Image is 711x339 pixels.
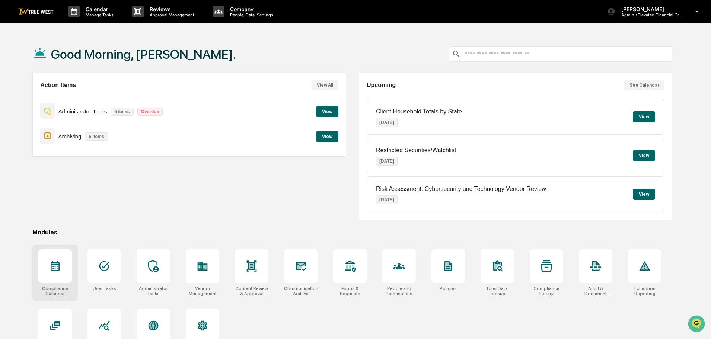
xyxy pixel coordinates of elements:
[4,163,50,177] a: 🔎Data Lookup
[7,167,13,173] div: 🔎
[137,108,163,116] p: Overdue
[34,64,102,70] div: We're available if you need us!
[333,286,367,296] div: Forms & Requests
[127,59,135,68] button: Start new chat
[144,12,198,17] p: Approval Management
[235,286,268,296] div: Content Review & Approval
[284,286,318,296] div: Communications Archive
[376,195,398,204] p: [DATE]
[530,286,563,296] div: Compliance Library
[15,166,47,174] span: Data Lookup
[382,286,416,296] div: People and Permissions
[74,185,90,190] span: Pylon
[7,57,21,70] img: 1746055101610-c473b297-6a78-478c-a979-82029cc54cd1
[93,286,116,291] div: User Tasks
[66,121,81,127] span: [DATE]
[186,286,219,296] div: Vendor Management
[62,121,64,127] span: •
[51,149,95,163] a: 🗄️Attestations
[316,106,338,117] button: View
[32,229,672,236] div: Modules
[628,286,661,296] div: Exception Reporting
[58,133,82,140] p: Archiving
[224,12,277,17] p: People, Data, Settings
[7,153,13,159] div: 🖐️
[54,153,60,159] div: 🗄️
[61,152,92,160] span: Attestations
[51,47,236,62] h1: Good Morning, [PERSON_NAME].
[38,286,72,296] div: Compliance Calendar
[137,286,170,296] div: Administrator Tasks
[34,57,122,64] div: Start new chat
[312,80,338,90] button: View All
[376,157,398,166] p: [DATE]
[376,147,456,154] p: Restricted Securities/Watchlist
[66,101,81,107] span: [DATE]
[687,314,707,335] iframe: Open customer support
[376,108,462,115] p: Client Household Totals by State
[481,286,514,296] div: User Data Lookup
[15,152,48,160] span: Preclearance
[52,184,90,190] a: Powered byPylon
[7,94,19,106] img: Tammy Steffen
[615,6,685,12] p: [PERSON_NAME]
[115,81,135,90] button: See all
[62,101,64,107] span: •
[376,186,546,192] p: Risk Assessment: Cybersecurity and Technology Vendor Review
[376,118,398,127] p: [DATE]
[7,16,135,28] p: How can we help?
[316,131,338,142] button: View
[633,150,655,161] button: View
[316,132,338,140] a: View
[80,12,117,17] p: Manage Tasks
[23,101,60,107] span: [PERSON_NAME]
[80,6,117,12] p: Calendar
[85,132,108,141] p: 6 items
[633,111,655,122] button: View
[16,57,29,70] img: 8933085812038_c878075ebb4cc5468115_72.jpg
[23,121,60,127] span: [PERSON_NAME]
[615,12,685,17] p: Admin • Elevated Financial Group
[224,6,277,12] p: Company
[579,286,612,296] div: Audit & Document Logs
[316,108,338,115] a: View
[18,8,54,15] img: logo
[367,82,396,89] h2: Upcoming
[633,189,655,200] button: View
[58,108,107,115] p: Administrator Tasks
[7,114,19,126] img: Tammy Steffen
[40,82,76,89] h2: Action Items
[111,108,133,116] p: 5 items
[624,80,664,90] button: See Calendar
[4,149,51,163] a: 🖐️Preclearance
[7,83,50,89] div: Past conversations
[440,286,457,291] div: Policies
[144,6,198,12] p: Reviews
